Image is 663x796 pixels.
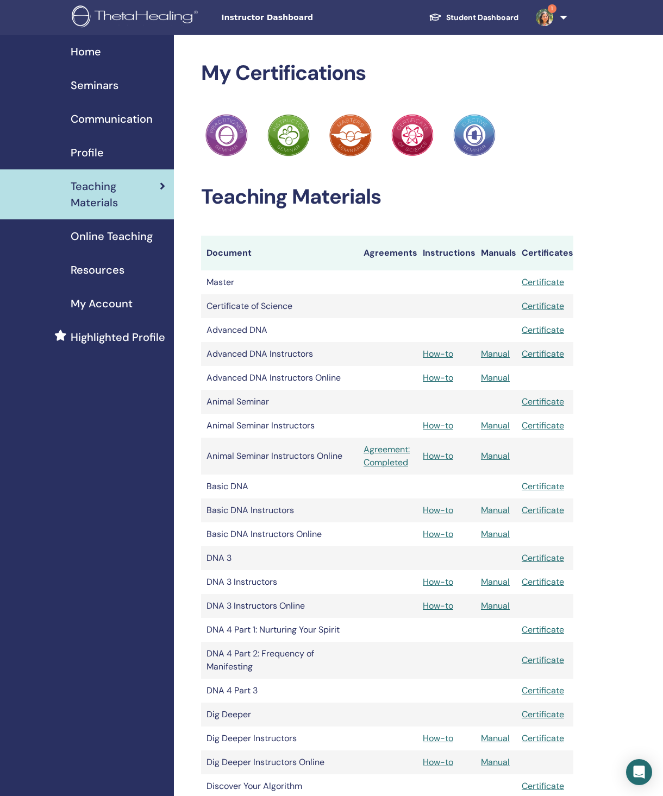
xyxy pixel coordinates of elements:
[522,396,564,407] a: Certificate
[364,443,412,469] a: Agreement: Completed
[358,236,417,270] th: Agreements
[481,576,510,587] a: Manual
[522,552,564,564] a: Certificate
[201,642,358,679] td: DNA 4 Part 2: Frequency of Manifesting
[71,178,160,211] span: Teaching Materials
[423,348,453,359] a: How-to
[481,756,510,768] a: Manual
[201,570,358,594] td: DNA 3 Instructors
[522,324,564,336] a: Certificate
[201,618,358,642] td: DNA 4 Part 1: Nurturing Your Spirit
[423,372,453,383] a: How-to
[548,4,556,13] span: 1
[201,726,358,750] td: Dig Deeper Instructors
[423,600,453,611] a: How-to
[522,624,564,635] a: Certificate
[201,703,358,726] td: Dig Deeper
[516,236,573,270] th: Certificates
[522,276,564,288] a: Certificate
[71,77,118,93] span: Seminars
[522,654,564,666] a: Certificate
[71,43,101,60] span: Home
[522,481,564,492] a: Certificate
[201,236,358,270] th: Document
[453,114,496,156] img: Practitioner
[71,329,165,345] span: Highlighted Profile
[71,295,133,312] span: My Account
[522,420,564,431] a: Certificate
[201,522,358,546] td: Basic DNA Instructors Online
[536,9,553,26] img: default.jpg
[429,12,442,22] img: graduation-cap-white.svg
[423,576,453,587] a: How-to
[71,228,153,244] span: Online Teaching
[423,732,453,744] a: How-to
[201,546,358,570] td: DNA 3
[201,679,358,703] td: DNA 4 Part 3
[72,5,202,30] img: logo.png
[201,594,358,618] td: DNA 3 Instructors Online
[522,504,564,516] a: Certificate
[423,450,453,462] a: How-to
[329,114,372,156] img: Practitioner
[420,8,527,28] a: Student Dashboard
[481,600,510,611] a: Manual
[481,348,510,359] a: Manual
[71,144,104,161] span: Profile
[201,475,358,498] td: Basic DNA
[201,414,358,438] td: Animal Seminar Instructors
[476,236,516,270] th: Manuals
[205,114,248,156] img: Practitioner
[201,750,358,774] td: Dig Deeper Instructors Online
[201,185,573,210] h2: Teaching Materials
[481,420,510,431] a: Manual
[423,504,453,516] a: How-to
[481,732,510,744] a: Manual
[221,12,384,23] span: Instructor Dashboard
[522,300,564,312] a: Certificate
[626,759,652,785] div: Open Intercom Messenger
[481,450,510,462] a: Manual
[423,420,453,431] a: How-to
[522,576,564,587] a: Certificate
[201,498,358,522] td: Basic DNA Instructors
[201,270,358,294] td: Master
[522,348,564,359] a: Certificate
[417,236,476,270] th: Instructions
[201,342,358,366] td: Advanced DNA Instructors
[522,780,564,792] a: Certificate
[267,114,310,156] img: Practitioner
[201,390,358,414] td: Animal Seminar
[71,111,153,127] span: Communication
[522,709,564,720] a: Certificate
[201,294,358,318] td: Certificate of Science
[423,756,453,768] a: How-to
[481,504,510,516] a: Manual
[201,61,573,86] h2: My Certifications
[201,318,358,342] td: Advanced DNA
[522,685,564,696] a: Certificate
[522,732,564,744] a: Certificate
[481,528,510,540] a: Manual
[481,372,510,383] a: Manual
[391,114,434,156] img: Practitioner
[423,528,453,540] a: How-to
[71,262,124,278] span: Resources
[201,438,358,475] td: Animal Seminar Instructors Online
[201,366,358,390] td: Advanced DNA Instructors Online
